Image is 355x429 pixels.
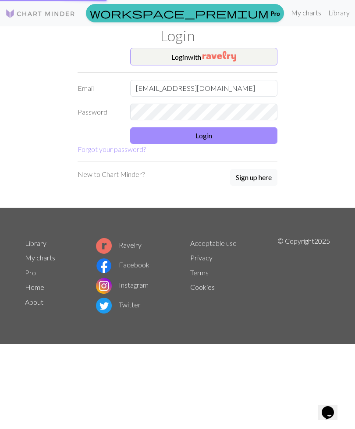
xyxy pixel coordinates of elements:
a: Library [325,4,353,22]
label: Email [72,80,125,97]
label: Password [72,104,125,120]
img: Ravelry logo [96,238,112,254]
button: Sign up here [230,169,277,186]
a: Terms [190,268,209,277]
a: Ravelry [96,241,142,249]
a: My charts [288,4,325,22]
a: Pro [25,268,36,277]
button: Loginwith [130,48,277,65]
p: New to Chart Minder? [78,169,145,180]
a: Home [25,283,44,291]
img: Logo [5,8,75,19]
iframe: chat widget [318,394,346,420]
img: Facebook logo [96,258,112,274]
img: Ravelry [202,51,236,61]
a: Acceptable use [190,239,237,247]
a: Twitter [96,300,141,309]
img: Twitter logo [96,298,112,314]
a: About [25,298,43,306]
h1: Login [20,26,335,44]
img: Instagram logo [96,278,112,294]
a: My charts [25,253,55,262]
a: Cookies [190,283,215,291]
a: Pro [86,4,284,22]
a: Privacy [190,253,213,262]
a: Instagram [96,281,149,289]
a: Facebook [96,260,149,269]
span: workspace_premium [90,7,269,19]
a: Forgot your password? [78,145,146,153]
button: Login [130,127,277,144]
p: © Copyright 2025 [277,236,330,316]
a: Library [25,239,46,247]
